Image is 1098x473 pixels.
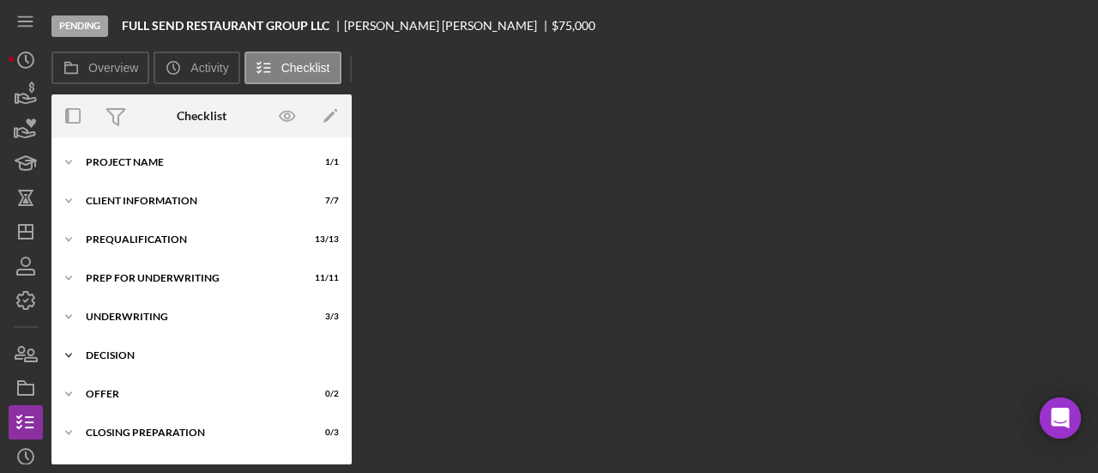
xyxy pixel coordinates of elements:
[86,350,330,361] div: Decision
[86,157,296,167] div: Project Name
[308,312,339,322] div: 3 / 3
[244,52,341,84] button: Checklist
[86,428,296,438] div: Closing Preparation
[308,234,339,245] div: 13 / 13
[308,157,339,167] div: 1 / 1
[51,52,149,84] button: Overview
[86,273,296,283] div: Prep for Underwriting
[86,312,296,322] div: Underwriting
[177,109,226,123] div: Checklist
[308,389,339,399] div: 0 / 2
[86,196,296,206] div: Client Information
[154,52,239,84] button: Activity
[308,196,339,206] div: 7 / 7
[86,234,296,245] div: Prequalification
[344,19,552,33] div: [PERSON_NAME] [PERSON_NAME]
[51,15,108,37] div: Pending
[88,61,138,75] label: Overview
[86,389,296,399] div: Offer
[281,61,330,75] label: Checklist
[190,61,228,75] label: Activity
[1040,397,1081,439] div: Open Intercom Messenger
[308,428,339,438] div: 0 / 3
[122,19,329,33] b: FULL SEND RESTAURANT GROUP LLC
[308,273,339,283] div: 11 / 11
[552,18,595,33] span: $75,000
